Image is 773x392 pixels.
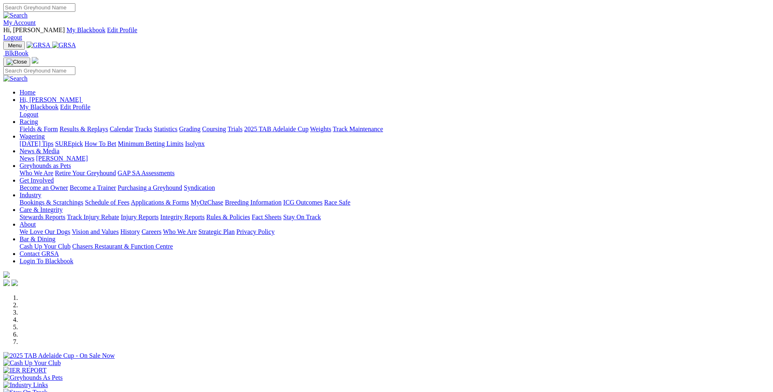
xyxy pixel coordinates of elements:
a: About [20,221,36,228]
a: Edit Profile [60,104,90,110]
a: Applications & Forms [131,199,189,206]
img: logo-grsa-white.png [3,271,10,278]
a: Become a Trainer [70,184,116,191]
a: Login To Blackbook [20,258,73,264]
div: Greyhounds as Pets [20,170,770,177]
div: News & Media [20,155,770,162]
a: Fact Sheets [252,214,282,220]
a: Weights [310,126,331,132]
a: Tracks [135,126,152,132]
span: Menu [8,42,22,48]
a: Integrity Reports [160,214,205,220]
a: News & Media [20,148,59,154]
a: BlkBook [3,50,29,57]
input: Search [3,3,75,12]
a: Injury Reports [121,214,159,220]
span: Hi, [PERSON_NAME] [20,96,81,103]
a: Logout [3,34,22,41]
a: How To Bet [85,140,117,147]
div: Industry [20,199,770,206]
a: Hi, [PERSON_NAME] [20,96,83,103]
a: Who We Are [163,228,197,235]
a: Isolynx [185,140,205,147]
a: Schedule of Fees [85,199,129,206]
a: Rules & Policies [206,214,250,220]
a: Strategic Plan [198,228,235,235]
a: Purchasing a Greyhound [118,184,182,191]
div: About [20,228,770,236]
div: Wagering [20,140,770,148]
img: 2025 TAB Adelaide Cup - On Sale Now [3,352,115,359]
img: IER REPORT [3,367,46,374]
a: My Blackbook [66,26,106,33]
a: Race Safe [324,199,350,206]
div: My Account [3,26,770,41]
div: Hi, [PERSON_NAME] [20,104,770,118]
a: [PERSON_NAME] [36,155,88,162]
a: Bookings & Scratchings [20,199,83,206]
span: BlkBook [5,50,29,57]
img: logo-grsa-white.png [32,57,38,64]
a: Get Involved [20,177,54,184]
a: Coursing [202,126,226,132]
div: Care & Integrity [20,214,770,221]
a: Calendar [110,126,133,132]
a: [DATE] Tips [20,140,53,147]
img: Search [3,12,28,19]
a: Statistics [154,126,178,132]
a: GAP SA Assessments [118,170,175,176]
a: Logout [20,111,38,118]
a: History [120,228,140,235]
a: Become an Owner [20,184,68,191]
a: Track Maintenance [333,126,383,132]
a: 2025 TAB Adelaide Cup [244,126,308,132]
a: SUREpick [55,140,83,147]
div: Get Involved [20,184,770,192]
a: Syndication [184,184,215,191]
img: Industry Links [3,381,48,389]
a: Retire Your Greyhound [55,170,116,176]
a: Fields & Form [20,126,58,132]
a: Stewards Reports [20,214,65,220]
input: Search [3,66,75,75]
img: Greyhounds As Pets [3,374,63,381]
a: Who We Are [20,170,53,176]
a: Track Injury Rebate [67,214,119,220]
button: Toggle navigation [3,41,25,50]
a: Grading [179,126,200,132]
a: Racing [20,118,38,125]
a: Trials [227,126,242,132]
a: News [20,155,34,162]
img: twitter.svg [11,280,18,286]
a: Greyhounds as Pets [20,162,71,169]
a: Industry [20,192,41,198]
span: Hi, [PERSON_NAME] [3,26,65,33]
a: Contact GRSA [20,250,59,257]
div: Racing [20,126,770,133]
a: Bar & Dining [20,236,55,242]
a: We Love Our Dogs [20,228,70,235]
img: GRSA [52,42,76,49]
a: My Blackbook [20,104,59,110]
button: Toggle navigation [3,57,30,66]
a: My Account [3,19,36,26]
a: Wagering [20,133,45,140]
a: Careers [141,228,161,235]
a: Results & Replays [59,126,108,132]
a: Cash Up Your Club [20,243,70,250]
a: Privacy Policy [236,228,275,235]
a: Home [20,89,35,96]
a: Minimum Betting Limits [118,140,183,147]
img: facebook.svg [3,280,10,286]
a: MyOzChase [191,199,223,206]
a: Chasers Restaurant & Function Centre [72,243,173,250]
img: Close [7,59,27,65]
img: Cash Up Your Club [3,359,61,367]
a: Vision and Values [72,228,119,235]
a: Breeding Information [225,199,282,206]
div: Bar & Dining [20,243,770,250]
a: Care & Integrity [20,206,63,213]
img: Search [3,75,28,82]
a: Stay On Track [283,214,321,220]
img: GRSA [26,42,51,49]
